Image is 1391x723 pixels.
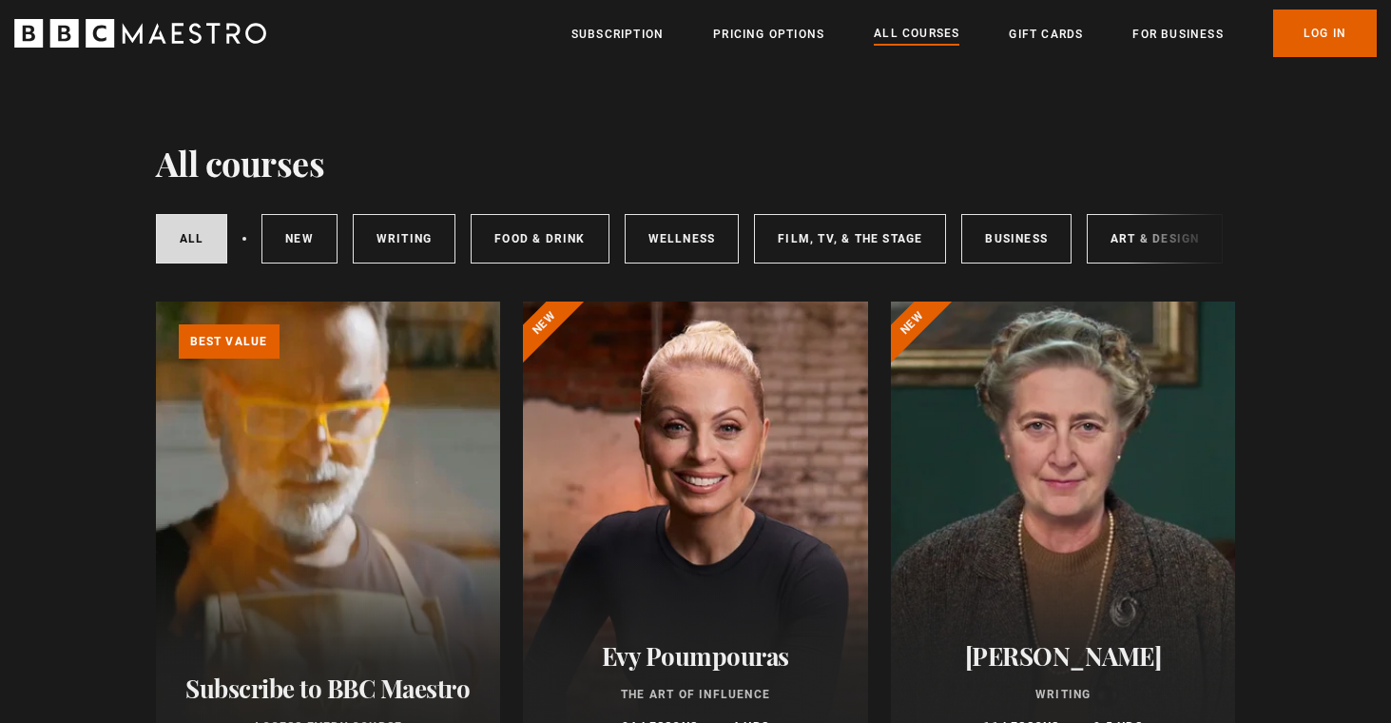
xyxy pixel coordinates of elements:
[914,641,1213,671] h2: [PERSON_NAME]
[571,10,1377,57] nav: Primary
[754,214,946,264] a: Film, TV, & The Stage
[261,214,338,264] a: New
[874,24,959,45] a: All Courses
[156,143,325,183] h1: All courses
[1273,10,1377,57] a: Log In
[546,641,845,671] h2: Evy Poumpouras
[961,214,1072,264] a: Business
[1087,214,1223,264] a: Art & Design
[353,214,455,264] a: Writing
[546,686,845,703] p: The Art of Influence
[625,214,740,264] a: Wellness
[1132,25,1223,44] a: For business
[1009,25,1083,44] a: Gift Cards
[156,214,228,264] a: All
[471,214,609,264] a: Food & Drink
[571,25,664,44] a: Subscription
[914,686,1213,703] p: Writing
[179,324,280,359] p: Best value
[713,25,824,44] a: Pricing Options
[14,19,266,48] svg: BBC Maestro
